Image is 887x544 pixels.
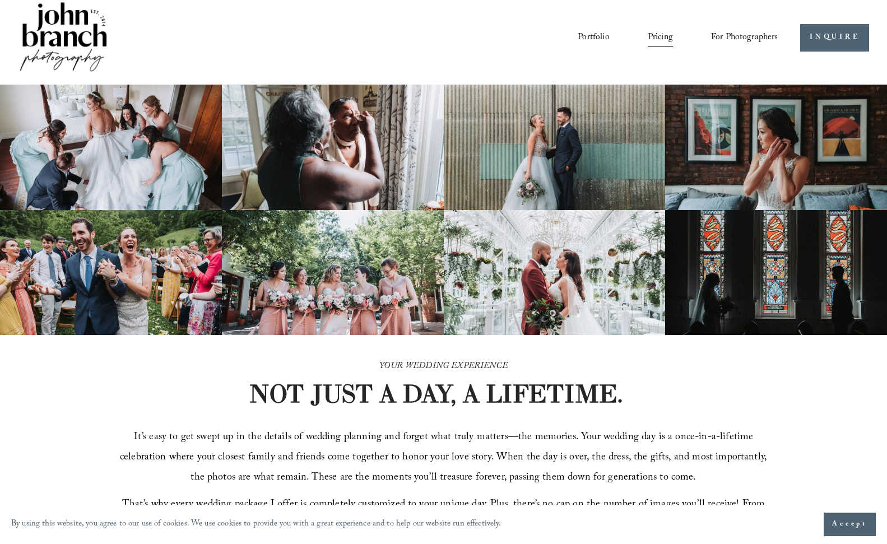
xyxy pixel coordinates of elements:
a: Pricing [648,28,673,47]
a: Portfolio [578,28,609,47]
button: Accept [824,513,876,536]
img: Bride and groom standing in an elegant greenhouse with chandeliers and lush greenery. [444,210,666,336]
a: INQUIRE [800,24,869,52]
img: Bride adjusting earring in front of framed posters on a brick wall. [665,85,887,210]
img: Woman applying makeup to another woman near a window with floral curtains and autumn flowers. [222,85,444,210]
em: YOUR WEDDING EXPERIENCE [379,359,508,374]
p: By using this website, you agree to our use of cookies. We use cookies to provide you with a grea... [11,517,501,533]
span: For Photographers [711,29,778,47]
img: Silhouettes of a bride and groom facing each other in a church, with colorful stained glass windo... [665,210,887,336]
img: A bride and groom standing together, laughing, with the bride holding a bouquet in front of a cor... [444,85,666,210]
span: Accept [832,519,867,530]
a: folder dropdown [711,28,778,47]
strong: NOT JUST A DAY, A LIFETIME. [249,378,623,409]
span: It’s easy to get swept up in the details of wedding planning and forget what truly matters—the me... [120,429,770,487]
img: A bride and four bridesmaids in pink dresses, holding bouquets with pink and white flowers, smili... [222,210,444,336]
